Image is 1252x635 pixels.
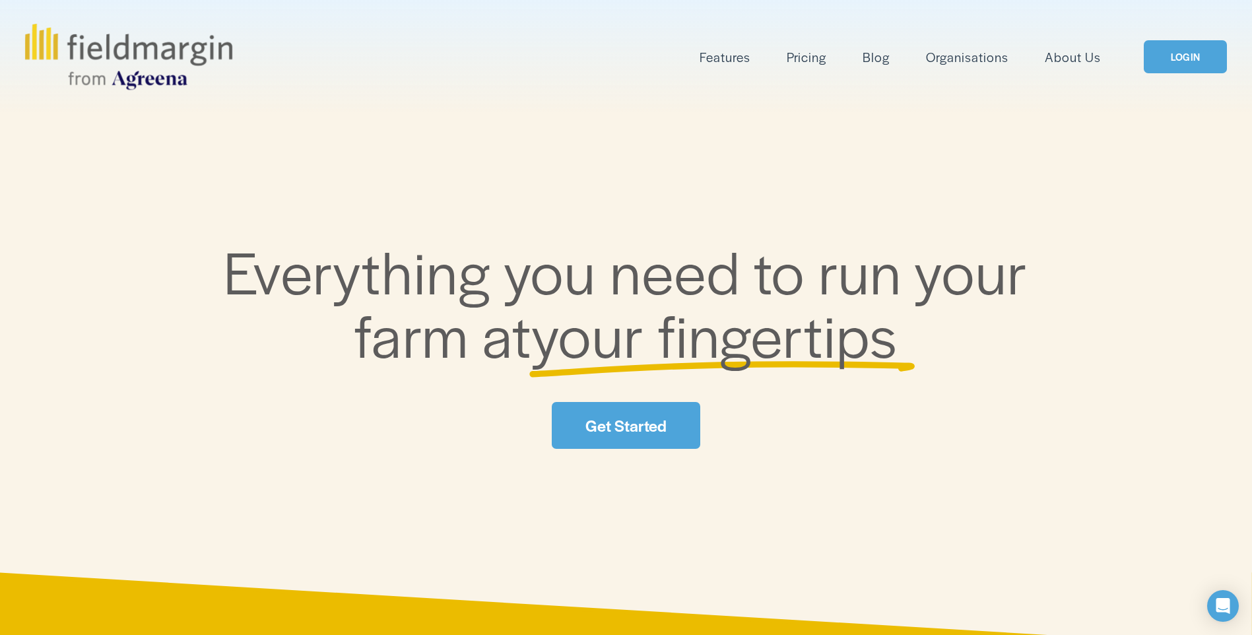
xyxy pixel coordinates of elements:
[787,46,826,68] a: Pricing
[700,48,750,67] span: Features
[1207,590,1239,622] div: Open Intercom Messenger
[531,292,898,375] span: your fingertips
[1045,46,1101,68] a: About Us
[700,46,750,68] a: folder dropdown
[1144,40,1227,74] a: LOGIN
[224,229,1041,375] span: Everything you need to run your farm at
[926,46,1008,68] a: Organisations
[25,24,232,90] img: fieldmargin.com
[552,402,700,449] a: Get Started
[863,46,890,68] a: Blog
